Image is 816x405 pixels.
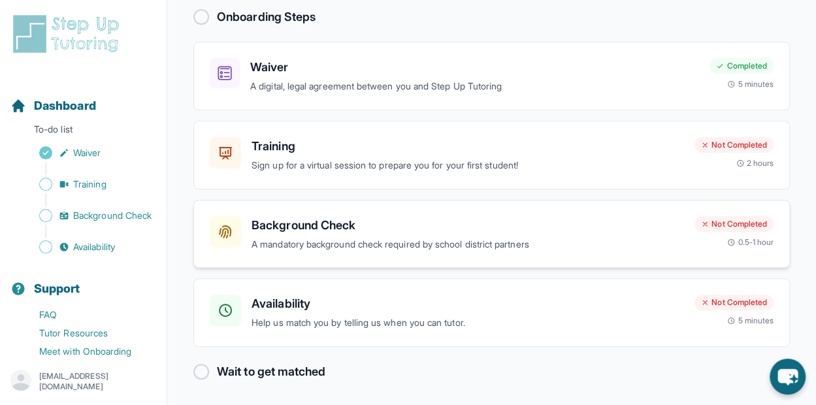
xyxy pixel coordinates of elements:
[694,295,774,310] div: Not Completed
[727,237,774,248] div: 0.5-1 hour
[5,76,161,120] button: Dashboard
[34,97,96,115] span: Dashboard
[5,259,161,303] button: Support
[34,280,80,298] span: Support
[252,316,684,331] p: Help us match you by telling us when you can tutor.
[10,97,96,115] a: Dashboard
[10,144,167,162] a: Waiver
[694,137,774,153] div: Not Completed
[217,8,316,26] h2: Onboarding Steps
[252,137,684,155] h3: Training
[252,158,684,173] p: Sign up for a virtual session to prepare you for your first student!
[193,200,790,268] a: Background CheckA mandatory background check required by school district partnersNot Completed0.5...
[10,306,167,324] a: FAQ
[193,42,790,110] a: WaiverA digital, legal agreement between you and Step Up TutoringCompleted5 minutes
[10,370,156,393] button: [EMAIL_ADDRESS][DOMAIN_NAME]
[710,58,774,74] div: Completed
[694,216,774,232] div: Not Completed
[736,158,774,169] div: 2 hours
[10,175,167,193] a: Training
[73,178,106,191] span: Training
[727,316,774,326] div: 5 minutes
[10,206,167,225] a: Background Check
[73,209,152,222] span: Background Check
[250,58,699,76] h3: Waiver
[252,216,684,235] h3: Background Check
[10,342,167,374] a: Meet with Onboarding Support
[252,295,684,313] h3: Availability
[73,240,115,253] span: Availability
[217,363,325,381] h2: Wait to get matched
[770,359,806,395] button: chat-button
[193,121,790,189] a: TrainingSign up for a virtual session to prepare you for your first student!Not Completed2 hours
[252,237,684,252] p: A mandatory background check required by school district partners
[193,278,790,347] a: AvailabilityHelp us match you by telling us when you can tutor.Not Completed5 minutes
[10,238,167,256] a: Availability
[10,324,167,342] a: Tutor Resources
[727,79,774,89] div: 5 minutes
[10,13,127,55] img: logo
[39,371,156,392] p: [EMAIL_ADDRESS][DOMAIN_NAME]
[5,123,161,141] p: To-do list
[73,146,101,159] span: Waiver
[250,79,699,94] p: A digital, legal agreement between you and Step Up Tutoring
